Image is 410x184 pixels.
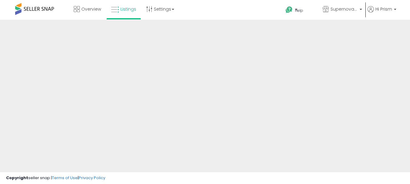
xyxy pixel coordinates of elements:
a: Hi Prism [368,6,396,20]
a: Terms of Use [52,175,78,181]
div: seller snap | | [6,175,105,181]
strong: Copyright [6,175,28,181]
i: Get Help [285,6,293,14]
span: Help [295,8,303,13]
span: Hi Prism [375,6,392,12]
a: Privacy Policy [79,175,105,181]
span: Listings [120,6,136,12]
a: Help [281,2,317,20]
span: Overview [81,6,101,12]
span: Supernova Co. [330,6,358,12]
